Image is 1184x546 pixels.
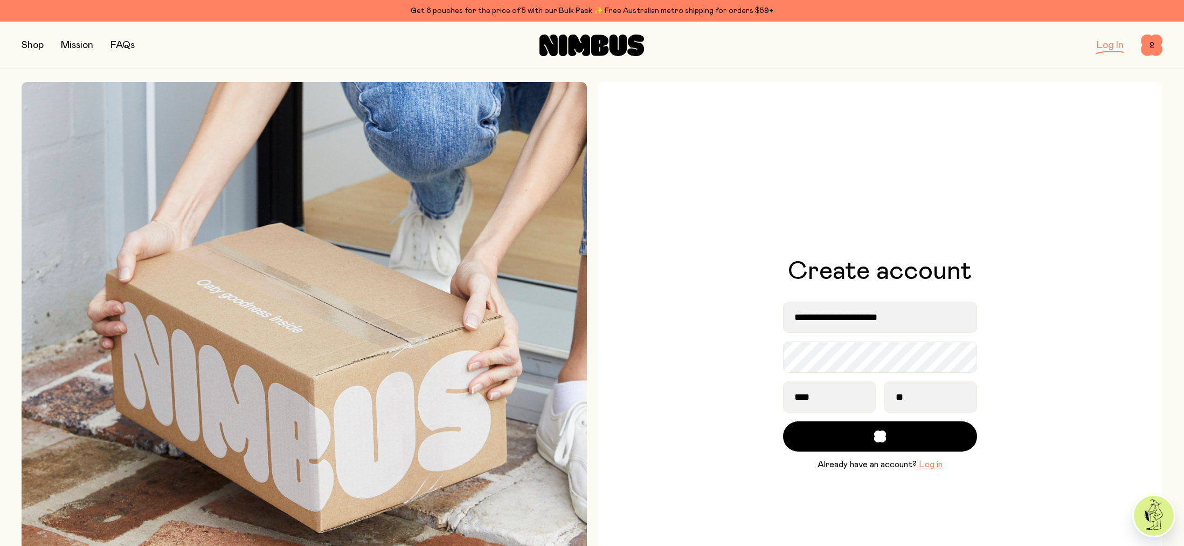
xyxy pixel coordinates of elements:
[110,40,135,50] a: FAQs
[1134,496,1174,536] img: agent
[919,458,943,471] button: Log in
[1097,40,1124,50] a: Log In
[61,40,93,50] a: Mission
[788,258,972,284] h1: Create account
[1141,35,1162,56] button: 2
[818,458,917,471] span: Already have an account?
[22,4,1162,17] div: Get 6 pouches for the price of 5 with our Bulk Pack ✨ Free Australian metro shipping for orders $59+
